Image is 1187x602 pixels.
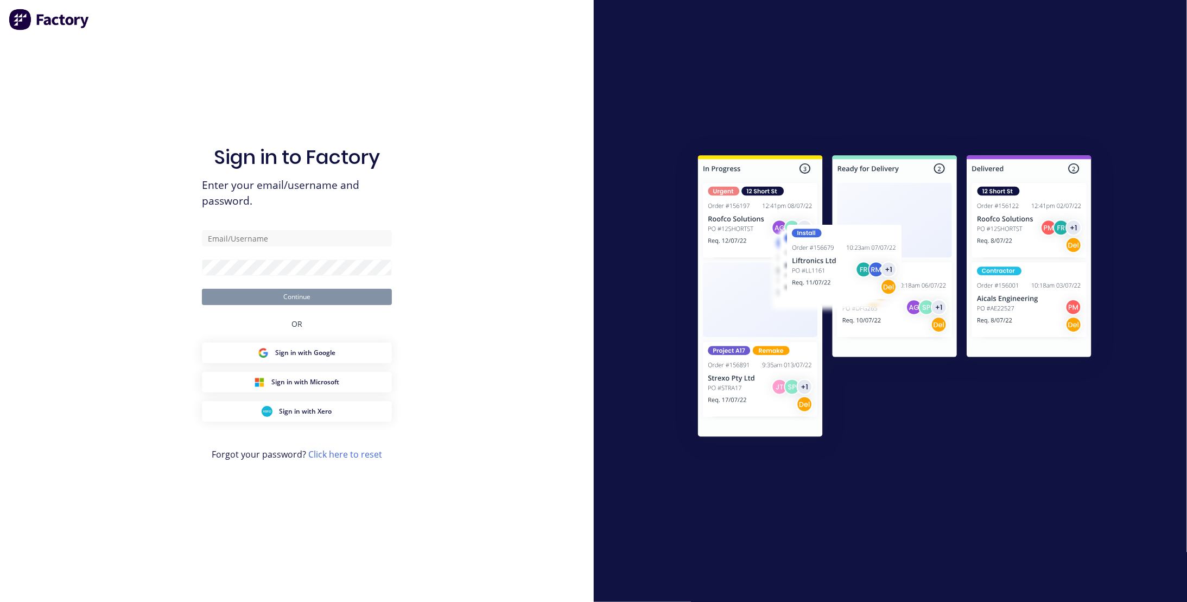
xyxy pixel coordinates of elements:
img: Google Sign in [258,347,269,358]
span: Sign in with Microsoft [271,377,339,387]
a: Click here to reset [308,448,382,460]
input: Email/Username [202,230,392,246]
span: Sign in with Google [275,348,335,358]
span: Enter your email/username and password. [202,178,392,209]
img: Sign in [674,134,1115,462]
img: Xero Sign in [262,406,272,417]
img: Factory [9,9,90,30]
button: Continue [202,289,392,305]
button: Google Sign inSign in with Google [202,343,392,363]
img: Microsoft Sign in [254,377,265,388]
span: Forgot your password? [212,448,382,461]
span: Sign in with Xero [279,407,332,416]
h1: Sign in to Factory [214,145,380,169]
button: Microsoft Sign inSign in with Microsoft [202,372,392,392]
button: Xero Sign inSign in with Xero [202,401,392,422]
div: OR [291,305,302,343]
